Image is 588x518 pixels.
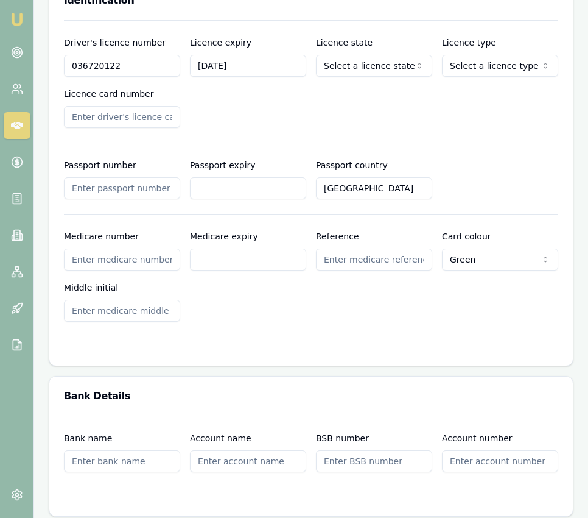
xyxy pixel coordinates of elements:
[64,283,118,293] label: Middle initial
[190,450,306,472] input: Enter account name
[64,38,166,48] label: Driver's licence number
[316,249,432,271] input: Enter medicare reference
[316,450,432,472] input: Enter BSB number
[64,300,180,322] input: Enter medicare middle initial
[10,12,24,27] img: emu-icon-u.png
[190,433,251,443] label: Account name
[64,55,180,77] input: Enter driver's licence number
[442,450,558,472] input: Enter account number
[64,433,112,443] label: Bank name
[316,232,359,241] label: Reference
[64,249,180,271] input: Enter medicare number
[442,38,496,48] label: Licence type
[64,89,153,99] label: Licence card number
[64,450,180,472] input: Enter bank name
[64,177,180,199] input: Enter passport number
[316,433,369,443] label: BSB number
[316,160,388,170] label: Passport country
[190,232,258,241] label: Medicare expiry
[64,106,180,128] input: Enter driver's licence card number
[64,391,558,401] h3: Bank Details
[190,38,251,48] label: Licence expiry
[190,160,256,170] label: Passport expiry
[316,38,373,48] label: Licence state
[316,177,432,199] input: Enter passport country
[442,232,491,241] label: Card colour
[442,433,513,443] label: Account number
[64,160,136,170] label: Passport number
[64,232,139,241] label: Medicare number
